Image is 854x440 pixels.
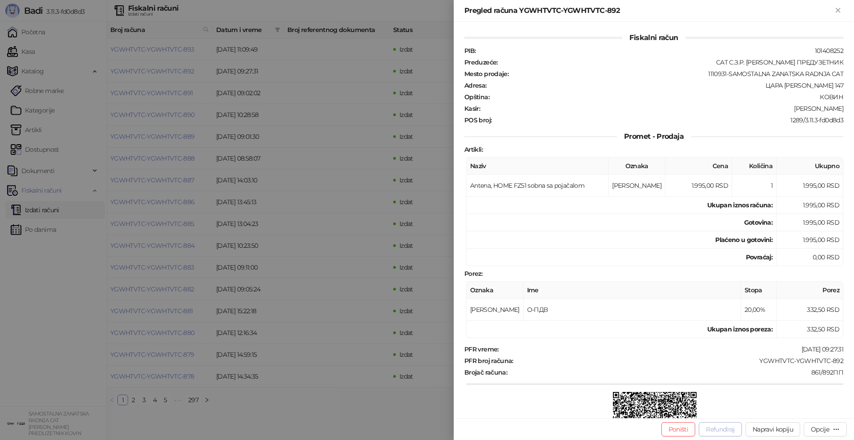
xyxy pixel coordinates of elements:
strong: Opština : [464,93,489,101]
td: 1.995,00 RSD [777,231,843,249]
div: Opcije [811,425,829,433]
div: 101408252 [476,47,844,55]
td: 1.995,00 RSD [777,214,843,231]
th: Oznaka [467,282,524,299]
td: 332,50 RSD [777,299,843,321]
td: 1.995,00 RSD [777,175,843,197]
strong: Porez : [464,270,482,278]
div: 1289/3.11.3-fd0d8d3 [492,116,844,124]
div: Pregled računa YGWHTVTC-YGWHTVTC-892 [464,5,833,16]
td: 1.995,00 RSD [665,175,732,197]
div: 861/892ПП [508,368,844,376]
button: Opcije [804,422,847,436]
td: О-ПДВ [524,299,741,321]
th: Količina [732,157,777,175]
div: ЦАРА [PERSON_NAME] 147 [487,81,844,89]
th: Cena [665,157,732,175]
th: Oznaka [608,157,665,175]
strong: PFR broj računa : [464,357,513,365]
button: Zatvori [833,5,843,16]
span: Fiskalni račun [622,33,685,42]
th: Porez [777,282,843,299]
td: [PERSON_NAME] [608,175,665,197]
strong: Ukupan iznos poreza: [707,325,773,333]
button: Refundiraj [699,422,742,436]
td: 332,50 RSD [777,321,843,338]
strong: Povraćaj: [746,253,773,261]
td: 0,00 RSD [777,249,843,266]
strong: Ukupan iznos računa : [707,201,773,209]
strong: Gotovina : [744,218,773,226]
strong: POS broj : [464,116,491,124]
div: 1110931-SAMOSTALNA ZANATSKA RADNJA CAT [509,70,844,78]
button: Napravi kopiju [745,422,800,436]
td: 20,00% [741,299,777,321]
td: 1 [732,175,777,197]
td: 1.995,00 RSD [777,197,843,214]
th: Ukupno [777,157,843,175]
strong: PIB : [464,47,475,55]
th: Stopa [741,282,777,299]
strong: Kasir : [464,105,480,113]
span: Napravi kopiju [753,425,793,433]
button: Poništi [661,422,696,436]
td: Antena, HOME FZ51 sobna sa pojačalom [467,175,608,197]
th: Naziv [467,157,608,175]
div: [PERSON_NAME] [481,105,844,113]
strong: Mesto prodaje : [464,70,508,78]
div: [DATE] 09:27:31 [500,345,844,353]
td: [PERSON_NAME] [467,299,524,321]
span: Promet - Prodaja [617,132,691,141]
strong: Adresa : [464,81,487,89]
div: КОВИН [490,93,844,101]
strong: Brojač računa : [464,368,507,376]
div: CAT С.З.Р. [PERSON_NAME] ПРЕДУЗЕТНИК [499,58,844,66]
strong: Plaćeno u gotovini: [715,236,773,244]
th: Ime [524,282,741,299]
div: YGWHTVTC-YGWHTVTC-892 [514,357,844,365]
strong: Preduzeće : [464,58,498,66]
strong: Artikli : [464,145,483,153]
strong: PFR vreme : [464,345,499,353]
